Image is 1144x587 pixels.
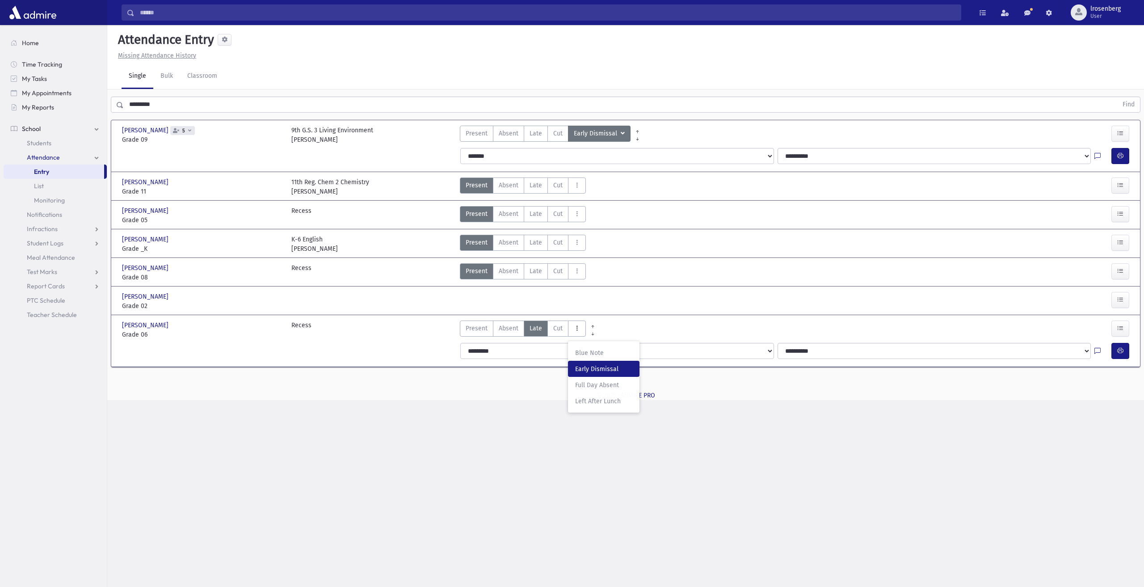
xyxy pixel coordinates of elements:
img: AdmirePro [7,4,59,21]
span: [PERSON_NAME] [122,206,170,215]
a: List [4,179,107,193]
a: Missing Attendance History [114,52,196,59]
a: My Appointments [4,86,107,100]
span: Meal Attendance [27,253,75,262]
span: Present [466,238,488,247]
a: Notifications [4,207,107,222]
a: School [4,122,107,136]
h5: Attendance Entry [114,32,214,47]
a: Bulk [153,64,180,89]
span: [PERSON_NAME] [122,292,170,301]
span: School [22,125,41,133]
span: Present [466,181,488,190]
a: Entry [4,165,104,179]
span: Late [530,324,542,333]
span: Cut [553,324,563,333]
span: User [1090,13,1121,20]
div: Recess [291,321,311,339]
span: Report Cards [27,282,65,290]
div: AttTypes [460,263,586,282]
a: Infractions [4,222,107,236]
span: Grade 09 [122,135,282,144]
span: Full Day Absent [575,380,632,390]
a: Test Marks [4,265,107,279]
span: 5 [181,128,187,134]
span: My Reports [22,103,54,111]
div: K-6 English [PERSON_NAME] [291,235,338,253]
span: Absent [499,238,518,247]
span: Student Logs [27,239,63,247]
span: Notifications [27,211,62,219]
span: Entry [34,168,49,176]
span: Left After Lunch [575,397,632,406]
a: My Tasks [4,72,107,86]
div: Early Dismissal [568,341,639,413]
span: Home [22,39,39,47]
div: AttTypes [460,206,586,225]
span: Absent [499,129,518,138]
a: Home [4,36,107,50]
span: Grade 06 [122,330,282,339]
span: Infractions [27,225,58,233]
a: Classroom [180,64,224,89]
span: Absent [499,209,518,219]
span: Early Dismissal [575,364,632,374]
a: Students [4,136,107,150]
span: My Tasks [22,75,47,83]
span: Late [530,209,542,219]
span: Grade 05 [122,215,282,225]
span: [PERSON_NAME] [122,321,170,330]
a: Single [122,64,153,89]
span: Present [466,324,488,333]
span: Teacher Schedule [27,311,77,319]
div: AttTypes [460,177,586,196]
span: PTC Schedule [27,296,65,304]
span: Cut [553,209,563,219]
span: Blue Note [575,348,632,358]
a: My Reports [4,100,107,114]
span: Absent [499,181,518,190]
span: Time Tracking [22,60,62,68]
a: Meal Attendance [4,250,107,265]
span: Present [466,266,488,276]
div: Recess [291,206,311,225]
a: PTC Schedule [4,293,107,308]
span: Test Marks [27,268,57,276]
span: Absent [499,324,518,333]
span: Late [530,181,542,190]
span: [PERSON_NAME] [122,177,170,187]
a: Time Tracking [4,57,107,72]
span: Cut [553,266,563,276]
span: My Appointments [22,89,71,97]
span: Late [530,266,542,276]
a: Report Cards [4,279,107,293]
span: Cut [553,238,563,247]
input: Search [135,4,961,21]
span: Monitoring [34,196,65,204]
span: Grade 08 [122,273,282,282]
span: Grade 02 [122,301,282,311]
span: List [34,182,44,190]
span: [PERSON_NAME] [122,235,170,244]
div: © 2025 - [122,391,1130,400]
span: Absent [499,266,518,276]
div: 9th G.S. 3 Living Environment [PERSON_NAME] [291,126,373,144]
div: 11th Reg. Chem 2 Chemistry [PERSON_NAME] [291,177,369,196]
span: Early Dismissal [574,129,619,139]
a: Attendance [4,150,107,165]
a: Teacher Schedule [4,308,107,322]
div: AttTypes [460,235,586,253]
div: Recess [291,263,311,282]
span: Students [27,139,51,147]
span: [PERSON_NAME] [122,263,170,273]
span: Cut [553,181,563,190]
span: Grade 11 [122,187,282,196]
span: Attendance [27,153,60,161]
button: Early Dismissal [568,126,631,142]
span: Present [466,209,488,219]
span: Cut [553,129,563,138]
div: AttTypes [460,321,586,339]
span: [PERSON_NAME] [122,126,170,135]
a: Student Logs [4,236,107,250]
span: lrosenberg [1090,5,1121,13]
